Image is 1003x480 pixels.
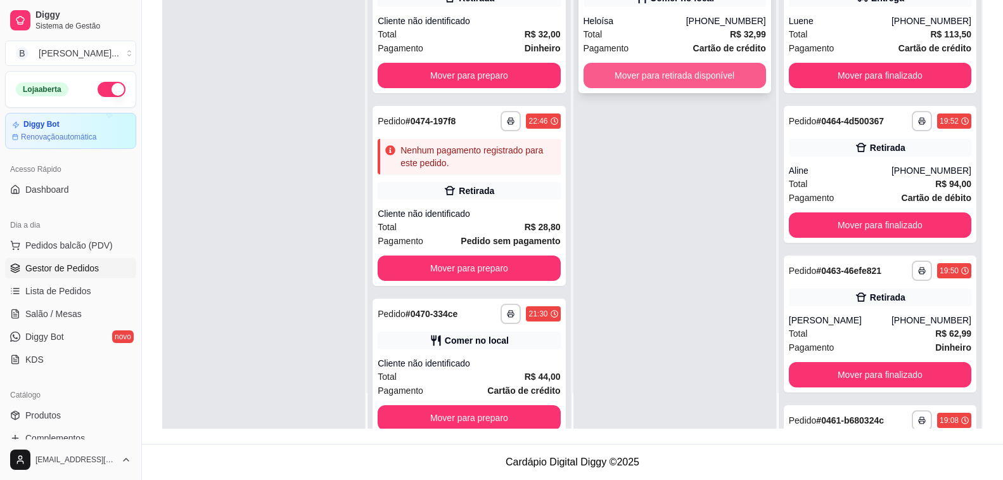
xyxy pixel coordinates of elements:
[378,116,406,126] span: Pedido
[789,27,808,41] span: Total
[816,415,884,425] strong: # 0461-b680324c
[5,444,136,475] button: [EMAIL_ADDRESS][DOMAIN_NAME]
[935,342,971,353] strong: Dinheiro
[930,29,971,39] strong: R$ 113,50
[378,256,560,281] button: Mover para preparo
[16,47,29,60] span: B
[816,116,884,126] strong: # 0464-4d500367
[25,262,99,275] span: Gestor de Pedidos
[5,281,136,301] a: Lista de Pedidos
[25,330,64,343] span: Diggy Bot
[461,236,560,246] strong: Pedido sem pagamento
[23,120,60,129] article: Diggy Bot
[400,144,555,169] div: Nenhum pagamento registrado para este pedido.
[693,43,766,53] strong: Cartão de crédito
[730,29,766,39] strong: R$ 32,99
[21,132,96,142] article: Renovação automática
[142,444,1003,480] footer: Cardápio Digital Diggy © 2025
[378,27,397,41] span: Total
[378,384,423,398] span: Pagamento
[16,82,68,96] div: Loja aberta
[5,179,136,200] a: Dashboard
[5,41,136,66] button: Select a team
[584,27,603,41] span: Total
[378,370,397,384] span: Total
[5,215,136,235] div: Dia a dia
[902,193,971,203] strong: Cartão de débito
[891,15,971,27] div: [PHONE_NUMBER]
[25,183,69,196] span: Dashboard
[5,304,136,324] a: Salão / Mesas
[25,285,91,297] span: Lista de Pedidos
[528,309,547,319] div: 21:30
[789,362,971,387] button: Mover para finalizado
[406,309,458,319] strong: # 0470-334ce
[789,191,834,205] span: Pagamento
[5,327,136,347] a: Diggy Botnovo
[98,82,125,97] button: Alterar Status
[891,164,971,177] div: [PHONE_NUMBER]
[378,405,560,431] button: Mover para preparo
[584,63,766,88] button: Mover para retirada disponível
[789,41,834,55] span: Pagamento
[584,41,629,55] span: Pagamento
[789,15,891,27] div: Luene
[5,5,136,36] a: DiggySistema de Gestão
[378,63,560,88] button: Mover para preparo
[378,41,423,55] span: Pagamento
[584,15,686,27] div: Heloísa
[378,220,397,234] span: Total
[789,341,834,354] span: Pagamento
[898,43,971,53] strong: Cartão de crédito
[5,258,136,278] a: Gestor de Pedidos
[378,15,560,27] div: Cliente não identificado
[5,405,136,425] a: Produtos
[378,309,406,319] span: Pedido
[525,29,561,39] strong: R$ 32,00
[789,212,971,238] button: Mover para finalizado
[445,334,509,347] div: Comer no local
[789,63,971,88] button: Mover para finalizado
[891,314,971,327] div: [PHONE_NUMBER]
[5,235,136,256] button: Pedidos balcão (PDV)
[935,179,971,189] strong: R$ 94,00
[870,291,905,304] div: Retirada
[35,455,116,465] span: [EMAIL_ADDRESS][DOMAIN_NAME]
[459,185,494,197] div: Retirada
[5,113,136,149] a: Diggy BotRenovaçãoautomática
[789,415,817,425] span: Pedido
[25,353,44,366] span: KDS
[940,116,959,126] div: 19:52
[935,328,971,339] strong: R$ 62,99
[940,266,959,276] div: 19:50
[5,159,136,179] div: Acesso Rápido
[816,266,881,276] strong: # 0463-46efe821
[789,164,891,177] div: Aline
[5,385,136,405] div: Catálogo
[870,141,905,154] div: Retirada
[940,415,959,425] div: 19:08
[789,314,891,327] div: [PERSON_NAME]
[789,266,817,276] span: Pedido
[25,308,82,320] span: Salão / Mesas
[789,177,808,191] span: Total
[39,47,119,60] div: [PERSON_NAME] ...
[5,349,136,370] a: KDS
[525,372,561,382] strong: R$ 44,00
[378,207,560,220] div: Cliente não identificado
[487,386,560,396] strong: Cartão de crédito
[528,116,547,126] div: 22:46
[525,43,561,53] strong: Dinheiro
[25,239,113,252] span: Pedidos balcão (PDV)
[406,116,456,126] strong: # 0474-197f8
[25,432,85,444] span: Complementos
[25,409,61,422] span: Produtos
[378,234,423,248] span: Pagamento
[378,357,560,370] div: Cliente não identificado
[35,10,131,21] span: Diggy
[789,116,817,126] span: Pedido
[789,327,808,341] span: Total
[525,222,561,232] strong: R$ 28,80
[5,428,136,448] a: Complementos
[35,21,131,31] span: Sistema de Gestão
